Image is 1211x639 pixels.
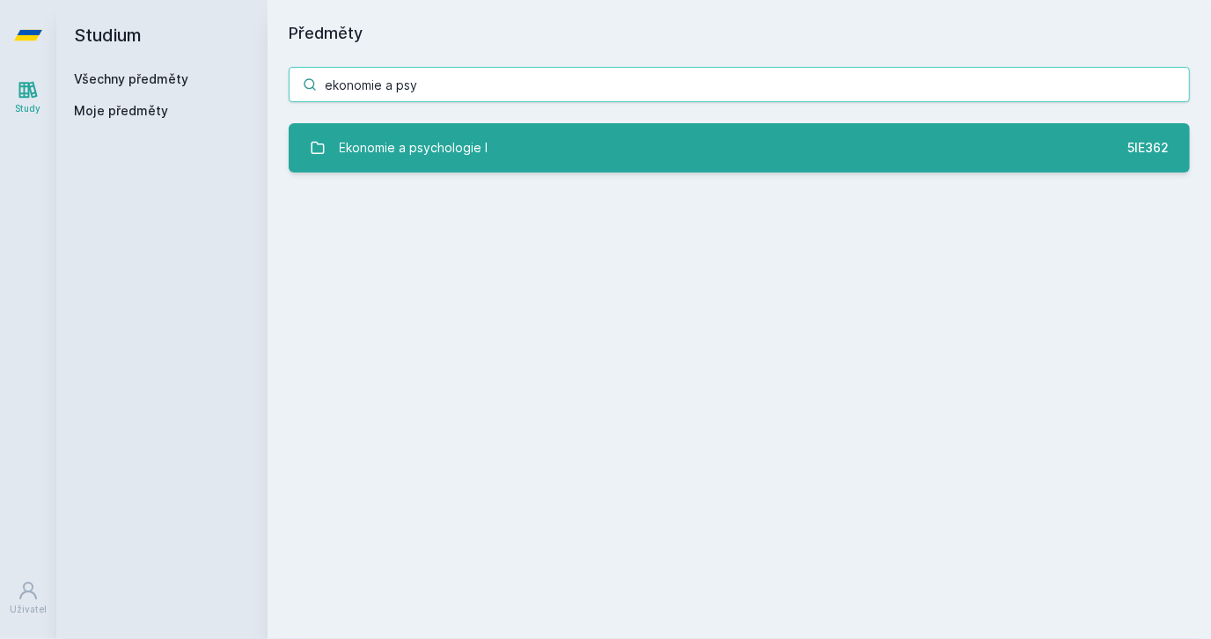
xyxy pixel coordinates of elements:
[10,603,47,616] div: Uživatel
[289,67,1190,102] input: Název nebo ident předmětu…
[1127,139,1169,157] div: 5IE362
[4,571,53,625] a: Uživatel
[16,102,41,115] div: Study
[289,123,1190,173] a: Ekonomie a psychologie I 5IE362
[74,71,188,86] a: Všechny předměty
[74,102,168,120] span: Moje předměty
[4,70,53,124] a: Study
[340,130,488,165] div: Ekonomie a psychologie I
[289,21,1190,46] h1: Předměty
